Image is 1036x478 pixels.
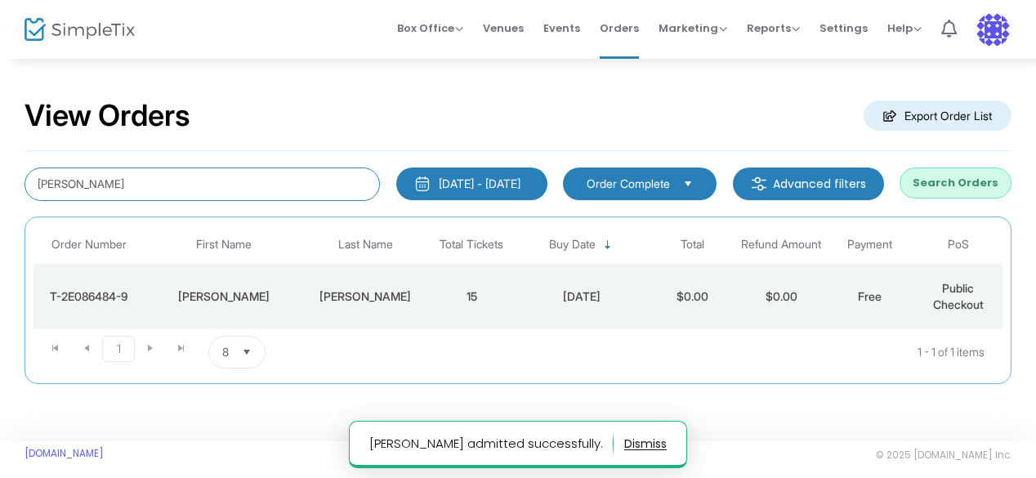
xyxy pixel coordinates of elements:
div: Tagar Sarel [307,288,423,305]
div: 9/21/2025 [520,288,644,305]
button: Search Orders [900,168,1011,199]
span: Help [887,20,922,36]
img: filter [751,176,767,192]
div: [DATE] - [DATE] [439,176,520,192]
div: T-2E086484-9 [38,288,140,305]
span: Box Office [397,20,463,36]
span: Reports [747,20,800,36]
th: Total [649,226,737,264]
span: © 2025 [DOMAIN_NAME] Inc. [876,449,1011,462]
span: Buy Date [549,238,596,252]
span: Order Complete [587,176,670,192]
th: Refund Amount [737,226,825,264]
span: Events [543,7,580,49]
th: Total Tickets [427,226,516,264]
span: Public Checkout [933,281,984,311]
p: [PERSON_NAME] admitted successfully. [369,431,614,457]
h2: View Orders [25,98,190,134]
m-button: Export Order List [864,101,1011,131]
span: Settings [819,7,868,49]
m-button: Advanced filters [733,168,884,200]
a: [DOMAIN_NAME] [25,447,104,460]
span: Venues [483,7,524,49]
span: Payment [847,238,892,252]
img: monthly [414,176,431,192]
input: Search by name, email, phone, order number, ip address, or last 4 digits of card [25,168,380,201]
span: Marketing [659,20,727,36]
span: First Name [196,238,252,252]
div: Moriel [148,288,299,305]
span: Order Number [51,238,127,252]
kendo-pager-info: 1 - 1 of 1 items [428,336,985,369]
span: PoS [948,238,969,252]
span: Last Name [338,238,393,252]
span: Orders [600,7,639,49]
span: Sortable [601,239,614,252]
td: 15 [427,264,516,329]
button: dismiss [624,431,667,457]
button: [DATE] - [DATE] [396,168,547,200]
span: 8 [222,344,229,360]
td: $0.00 [737,264,825,329]
button: Select [677,175,699,193]
span: Page 1 [102,336,135,362]
td: $0.00 [649,264,737,329]
div: Data table [33,226,1003,329]
button: Select [235,337,258,368]
span: Free [858,289,882,303]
